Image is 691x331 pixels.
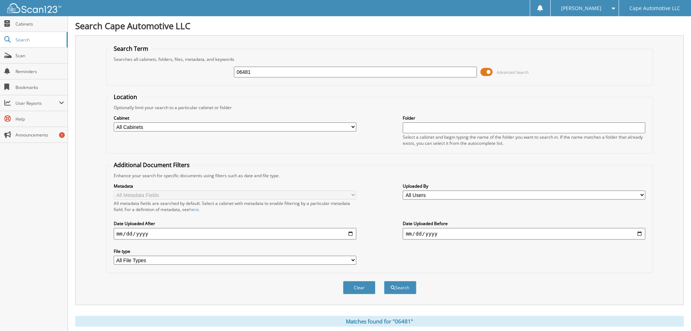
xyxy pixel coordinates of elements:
[561,6,601,10] span: [PERSON_NAME]
[189,206,199,213] a: here
[403,134,645,146] div: Select a cabinet and begin typing the name of the folder you want to search in. If the name match...
[110,104,649,111] div: Optionally limit your search to a particular cabinet or folder
[403,220,645,227] label: Date Uploaded Before
[110,45,152,53] legend: Search Term
[114,228,356,240] input: start
[59,132,65,138] div: 1
[343,281,375,294] button: Clear
[114,183,356,189] label: Metadata
[629,6,680,10] span: Cape Automotive LLC
[384,281,416,294] button: Search
[114,248,356,254] label: File type
[497,70,529,75] span: Advanced Search
[114,220,356,227] label: Date Uploaded After
[110,93,141,101] legend: Location
[15,116,64,122] span: Help
[403,228,645,240] input: end
[7,3,61,13] img: scan123-logo-white.svg
[110,161,193,169] legend: Additional Document Filters
[15,84,64,90] span: Bookmarks
[75,316,684,327] div: Matches found for "06481"
[114,200,356,213] div: All metadata fields are searched by default. Select a cabinet with metadata to enable filtering b...
[75,20,684,32] h1: Search Cape Automotive LLC
[403,183,645,189] label: Uploaded By
[110,173,649,179] div: Enhance your search for specific documents using filters such as date and file type.
[15,53,64,59] span: Scan
[15,68,64,75] span: Reminders
[15,100,59,106] span: User Reports
[15,21,64,27] span: Cabinets
[403,115,645,121] label: Folder
[110,56,649,62] div: Searches all cabinets, folders, files, metadata, and keywords
[15,37,63,43] span: Search
[114,115,356,121] label: Cabinet
[15,132,64,138] span: Announcements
